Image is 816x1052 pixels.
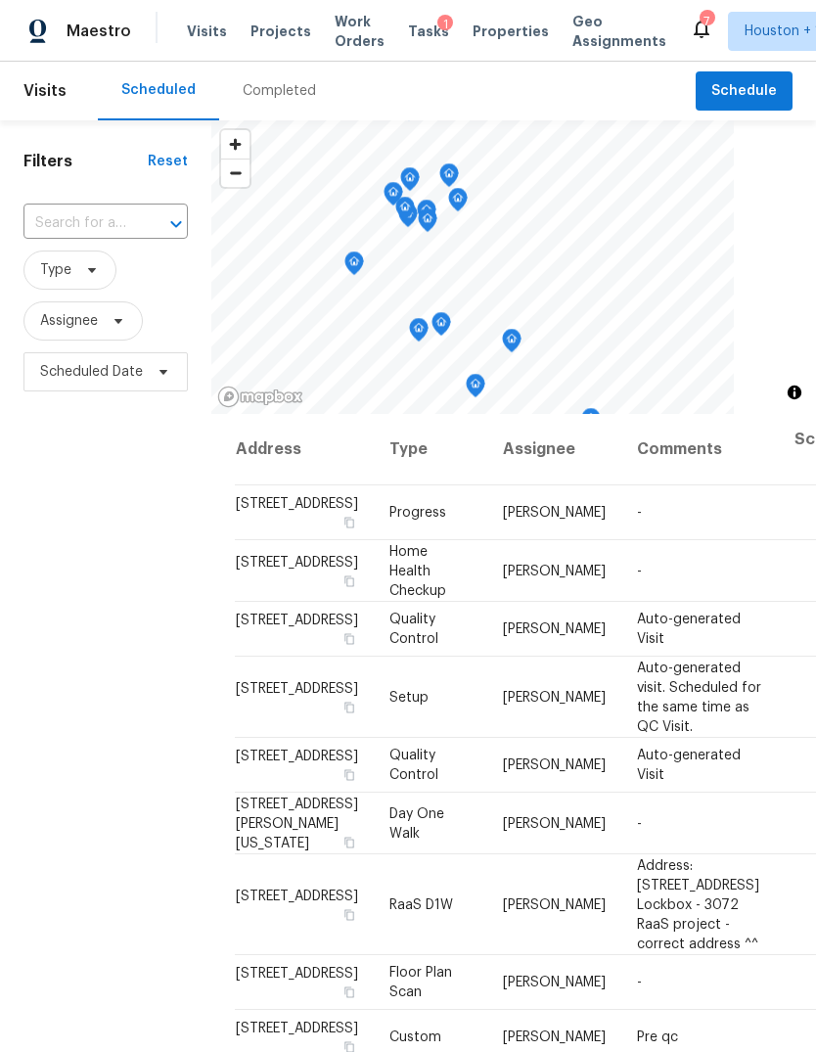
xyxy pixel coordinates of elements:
span: [PERSON_NAME] [503,1030,606,1044]
span: Tasks [408,24,449,38]
span: Home Health Checkup [389,544,446,597]
span: Quality Control [389,613,438,646]
span: [PERSON_NAME] [503,816,606,830]
span: [PERSON_NAME] [503,622,606,636]
th: Assignee [487,414,621,485]
button: Toggle attribution [783,381,806,404]
span: Toggle attribution [789,382,800,403]
span: Scheduled Date [40,362,143,382]
canvas: Map [211,120,734,414]
span: Progress [389,506,446,520]
button: Copy Address [340,514,358,531]
span: Projects [250,22,311,41]
div: Map marker [581,408,601,438]
span: Assignee [40,311,98,331]
button: Copy Address [340,630,358,648]
button: Copy Address [340,698,358,715]
div: Completed [243,81,316,101]
div: Map marker [448,188,468,218]
span: Day One Walk [389,806,444,840]
th: Type [374,414,487,485]
span: Auto-generated visit. Scheduled for the same time as QC Visit. [637,661,761,733]
span: Visits [23,69,67,113]
span: Maestro [67,22,131,41]
span: - [637,564,642,577]
span: [STREET_ADDRESS] [236,681,358,695]
span: [STREET_ADDRESS] [236,889,358,902]
div: Reset [148,152,188,171]
input: Search for an address... [23,208,133,239]
span: Schedule [711,79,777,104]
th: Comments [621,414,779,485]
div: Scheduled [121,80,196,100]
span: - [637,976,642,989]
span: RaaS D1W [389,897,453,911]
div: Map marker [400,167,420,198]
div: Map marker [431,312,451,343]
a: Mapbox homepage [217,386,303,408]
th: Address [235,414,374,485]
span: [STREET_ADDRESS] [236,614,358,627]
span: [STREET_ADDRESS] [236,555,358,569]
span: Zoom out [221,160,249,187]
span: [STREET_ADDRESS][PERSON_NAME][US_STATE] [236,797,358,849]
button: Zoom in [221,130,249,159]
div: Map marker [502,329,521,359]
span: Type [40,260,71,280]
button: Open [162,210,190,238]
div: Map marker [466,374,485,404]
span: [PERSON_NAME] [503,564,606,577]
span: - [637,506,642,520]
button: Copy Address [340,833,358,850]
span: [PERSON_NAME] [503,506,606,520]
span: Visits [187,22,227,41]
span: [STREET_ADDRESS] [236,1022,358,1035]
span: [PERSON_NAME] [503,897,606,911]
span: Address: [STREET_ADDRESS] Lockbox - 3072 RaaS project - correct address ^^ [637,858,759,950]
span: [PERSON_NAME] [503,690,606,704]
h1: Filters [23,152,148,171]
span: [PERSON_NAME] [503,976,606,989]
div: Map marker [384,182,403,212]
button: Copy Address [340,766,358,784]
button: Copy Address [340,905,358,923]
span: Setup [389,690,429,704]
div: Map marker [409,318,429,348]
span: [STREET_ADDRESS] [236,497,358,511]
span: Properties [473,22,549,41]
button: Copy Address [340,983,358,1001]
button: Copy Address [340,572,358,589]
div: Map marker [418,208,437,239]
button: Zoom out [221,159,249,187]
div: Map marker [395,197,415,227]
span: Custom [389,1030,441,1044]
span: [PERSON_NAME] [503,758,606,772]
div: 7 [700,12,713,31]
span: Work Orders [335,12,385,51]
span: [STREET_ADDRESS] [236,750,358,763]
span: Floor Plan Scan [389,966,452,999]
span: - [637,816,642,830]
div: Map marker [417,200,436,230]
button: Schedule [696,71,793,112]
span: Pre qc [637,1030,678,1044]
div: Map marker [439,163,459,194]
span: [STREET_ADDRESS] [236,967,358,981]
div: 1 [437,15,453,34]
span: Auto-generated Visit [637,613,741,646]
span: Quality Control [389,749,438,782]
span: Auto-generated Visit [637,749,741,782]
span: Geo Assignments [572,12,666,51]
div: Map marker [344,252,364,282]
